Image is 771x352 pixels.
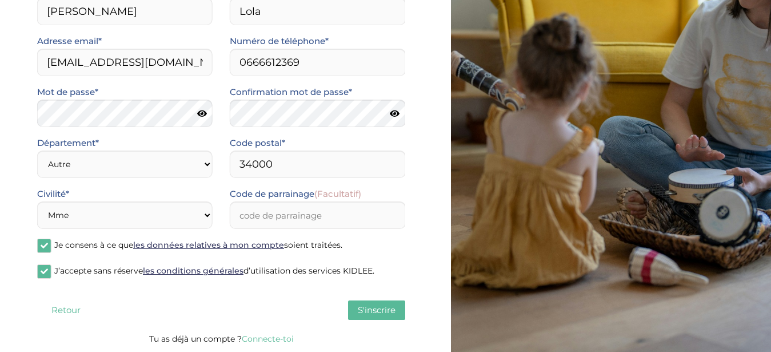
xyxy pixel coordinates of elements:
[37,136,99,151] label: Département*
[358,304,396,315] span: S'inscrire
[230,85,352,100] label: Confirmation mot de passe*
[242,334,294,344] a: Connecte-toi
[54,240,342,250] span: Je consens à ce que soient traitées.
[37,331,405,346] p: Tu as déjà un compte ?
[230,136,285,151] label: Code postal*
[37,49,213,76] input: Email
[54,266,374,276] span: J’accepte sans réserve d’utilisation des services KIDLEE.
[230,49,405,76] input: Numero de telephone
[230,151,405,178] input: Code postal
[348,300,405,320] button: S'inscrire
[314,188,361,199] span: (Facultatif)
[230,34,329,49] label: Numéro de téléphone*
[37,187,69,201] label: Civilité*
[37,34,102,49] label: Adresse email*
[230,201,405,229] input: code de parrainage
[230,187,361,201] label: Code de parrainage
[143,266,243,276] a: les conditions générales
[133,240,284,250] a: les données relatives à mon compte
[37,300,94,320] button: Retour
[37,85,98,100] label: Mot de passe*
